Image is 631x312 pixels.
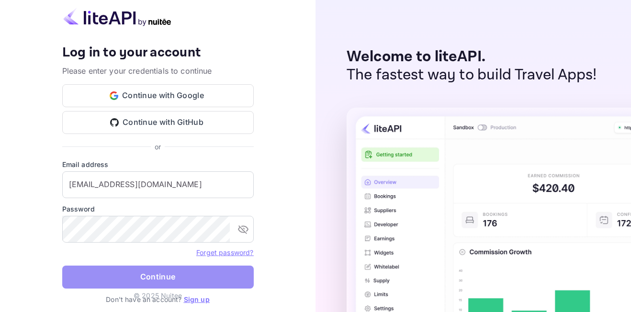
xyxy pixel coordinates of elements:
a: Sign up [184,295,210,303]
img: liteapi [62,8,172,26]
p: © 2025 Nuitee [134,290,182,301]
p: or [155,142,161,152]
p: Welcome to liteAPI. [347,48,597,66]
button: Continue with Google [62,84,254,107]
p: Don't have an account? [62,294,254,304]
p: Please enter your credentials to continue [62,65,254,77]
p: The fastest way to build Travel Apps! [347,66,597,84]
label: Password [62,204,254,214]
button: toggle password visibility [234,220,253,239]
h4: Log in to your account [62,45,254,61]
button: Continue [62,266,254,289]
input: Enter your email address [62,171,254,198]
button: Continue with GitHub [62,111,254,134]
label: Email address [62,159,254,169]
a: Forget password? [196,248,253,256]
